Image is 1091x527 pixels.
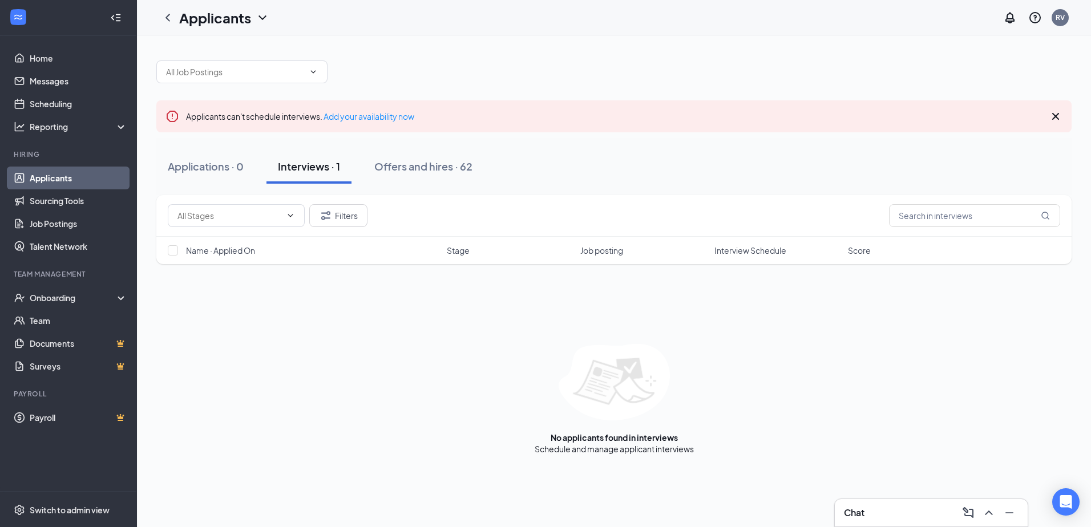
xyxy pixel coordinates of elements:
[1003,11,1017,25] svg: Notifications
[177,209,281,222] input: All Stages
[889,204,1060,227] input: Search in interviews
[30,92,127,115] a: Scheduling
[309,67,318,76] svg: ChevronDown
[30,309,127,332] a: Team
[30,47,127,70] a: Home
[1028,11,1042,25] svg: QuestionInfo
[14,504,25,516] svg: Settings
[309,204,367,227] button: Filter Filters
[848,245,871,256] span: Score
[374,159,472,173] div: Offers and hires · 62
[447,245,470,256] span: Stage
[580,245,623,256] span: Job posting
[324,111,414,121] a: Add your availability now
[286,211,295,220] svg: ChevronDown
[1049,110,1062,123] svg: Cross
[1000,504,1019,522] button: Minimize
[30,355,127,378] a: SurveysCrown
[14,292,25,303] svg: UserCheck
[844,506,864,519] h3: Chat
[535,443,694,455] div: Schedule and manage applicant interviews
[30,292,118,303] div: Onboarding
[959,504,977,522] button: ComposeMessage
[30,70,127,92] a: Messages
[13,11,24,23] svg: WorkstreamLogo
[161,11,175,25] svg: ChevronLeft
[179,8,251,27] h1: Applicants
[1041,211,1050,220] svg: MagnifyingGlass
[714,245,786,256] span: Interview Schedule
[30,121,128,132] div: Reporting
[14,121,25,132] svg: Analysis
[278,159,340,173] div: Interviews · 1
[166,66,304,78] input: All Job Postings
[30,167,127,189] a: Applicants
[30,235,127,258] a: Talent Network
[551,432,678,443] div: No applicants found in interviews
[168,159,244,173] div: Applications · 0
[30,504,110,516] div: Switch to admin view
[1003,506,1016,520] svg: Minimize
[961,506,975,520] svg: ComposeMessage
[319,209,333,222] svg: Filter
[110,12,122,23] svg: Collapse
[30,332,127,355] a: DocumentsCrown
[30,189,127,212] a: Sourcing Tools
[14,149,125,159] div: Hiring
[30,212,127,235] a: Job Postings
[186,245,255,256] span: Name · Applied On
[186,111,414,121] span: Applicants can't schedule interviews.
[980,504,998,522] button: ChevronUp
[1052,488,1080,516] div: Open Intercom Messenger
[30,406,127,429] a: PayrollCrown
[14,269,125,279] div: Team Management
[165,110,179,123] svg: Error
[256,11,269,25] svg: ChevronDown
[559,344,670,420] img: empty-state
[1056,13,1065,22] div: RV
[982,506,996,520] svg: ChevronUp
[14,389,125,399] div: Payroll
